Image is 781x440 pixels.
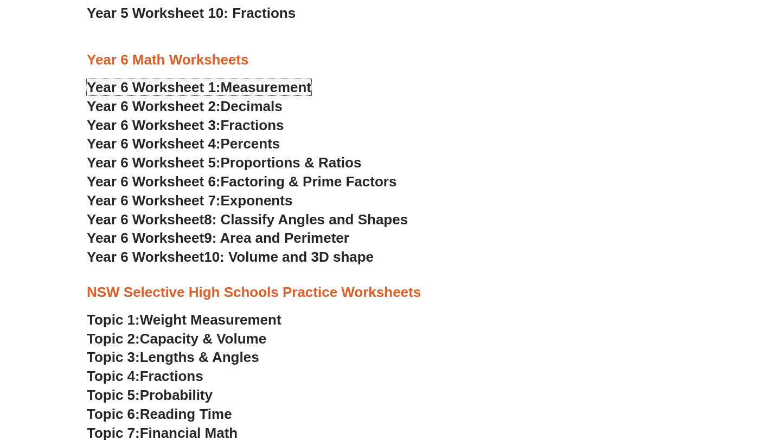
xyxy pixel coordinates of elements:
[140,312,281,328] span: Weight Measurement
[87,135,280,152] a: Year 6 Worksheet 4:Percents
[221,154,362,171] span: Proportions & Ratios
[87,349,259,365] a: Topic 3:Lengths & Angles
[221,117,284,133] span: Fractions
[87,192,221,209] span: Year 6 Worksheet 7:
[140,349,259,365] span: Lengths & Angles
[87,192,292,209] a: Year 6 Worksheet 7:Exponents
[204,230,349,246] span: 9: Area and Perimeter
[87,173,221,190] span: Year 6 Worksheet 6:
[87,154,361,171] a: Year 6 Worksheet 5:Proportions & Ratios
[87,249,374,265] a: Year 6 Worksheet10: Volume and 3D shape
[221,173,397,190] span: Factoring & Prime Factors
[87,387,140,403] span: Topic 5:
[595,318,781,440] iframe: Chat Widget
[204,249,374,265] span: 10: Volume and 3D shape
[87,331,140,347] span: Topic 2:
[87,135,221,152] span: Year 6 Worksheet 4:
[87,230,204,246] span: Year 6 Worksheet
[87,283,694,302] h3: NSW Selective High Schools Practice Worksheets
[87,98,221,114] span: Year 6 Worksheet 2:
[87,387,213,403] a: Topic 5:Probability
[204,211,408,228] span: 8: Classify Angles and Shapes
[221,79,312,95] span: Measurement
[140,368,203,384] span: Fractions
[87,368,203,384] a: Topic 4:Fractions
[221,98,283,114] span: Decimals
[87,211,204,228] span: Year 6 Worksheet
[87,173,396,190] a: Year 6 Worksheet 6:Factoring & Prime Factors
[221,192,293,209] span: Exponents
[87,154,221,171] span: Year 6 Worksheet 5:
[87,349,140,365] span: Topic 3:
[87,79,311,95] a: Year 6 Worksheet 1:Measurement
[87,368,140,384] span: Topic 4:
[87,79,221,95] span: Year 6 Worksheet 1:
[140,406,232,422] span: Reading Time
[87,230,349,246] a: Year 6 Worksheet9: Area and Perimeter
[87,117,284,133] a: Year 6 Worksheet 3:Fractions
[87,98,283,114] a: Year 6 Worksheet 2:Decimals
[140,387,213,403] span: Probability
[87,312,281,328] a: Topic 1:Weight Measurement
[221,135,280,152] span: Percents
[87,51,694,69] h3: Year 6 Math Worksheets
[87,406,232,422] a: Topic 6:Reading Time
[87,5,296,21] a: Year 5 Worksheet 10: Fractions
[87,331,266,347] a: Topic 2:Capacity & Volume
[87,406,140,422] span: Topic 6:
[87,117,221,133] span: Year 6 Worksheet 3:
[87,211,408,228] a: Year 6 Worksheet8: Classify Angles and Shapes
[87,249,204,265] span: Year 6 Worksheet
[87,312,140,328] span: Topic 1:
[140,331,266,347] span: Capacity & Volume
